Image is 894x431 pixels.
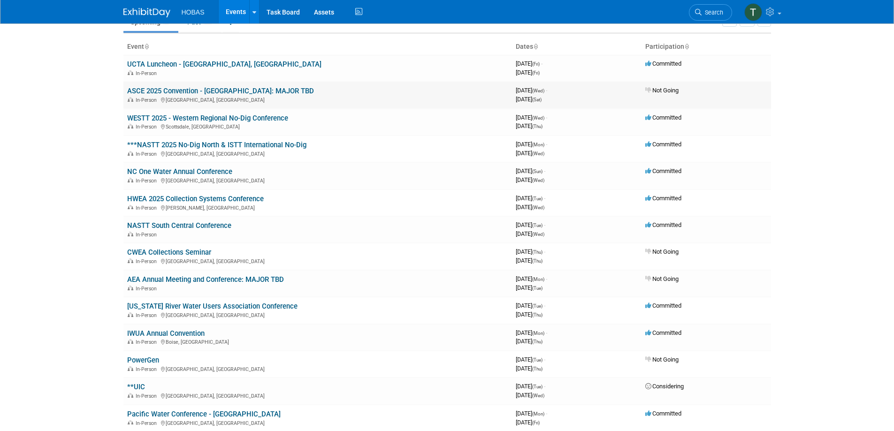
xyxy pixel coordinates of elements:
[532,258,543,264] span: (Thu)
[128,393,133,398] img: In-Person Event
[532,196,543,201] span: (Tue)
[128,205,133,210] img: In-Person Event
[532,393,544,398] span: (Wed)
[532,205,544,210] span: (Wed)
[136,178,160,184] span: In-Person
[136,393,160,399] span: In-Person
[645,195,681,202] span: Committed
[127,356,159,364] a: PowerGen
[532,303,543,309] span: (Tue)
[516,392,544,399] span: [DATE]
[532,151,544,156] span: (Wed)
[546,329,547,336] span: -
[645,302,681,309] span: Committed
[546,114,547,121] span: -
[532,61,540,67] span: (Fri)
[127,392,508,399] div: [GEOGRAPHIC_DATA], [GEOGRAPHIC_DATA]
[516,302,545,309] span: [DATE]
[544,195,545,202] span: -
[516,221,545,228] span: [DATE]
[127,248,211,257] a: CWEA Collections Seminar
[128,420,133,425] img: In-Person Event
[128,286,133,290] img: In-Person Event
[136,205,160,211] span: In-Person
[532,115,544,121] span: (Wed)
[127,204,508,211] div: [PERSON_NAME], [GEOGRAPHIC_DATA]
[532,286,543,291] span: (Tue)
[136,232,160,238] span: In-Person
[516,114,547,121] span: [DATE]
[516,311,543,318] span: [DATE]
[702,9,723,16] span: Search
[516,176,544,183] span: [DATE]
[532,277,544,282] span: (Mon)
[645,60,681,67] span: Committed
[144,43,149,50] a: Sort by Event Name
[128,232,133,236] img: In-Person Event
[645,275,679,282] span: Not Going
[532,331,544,336] span: (Mon)
[136,151,160,157] span: In-Person
[532,312,543,318] span: (Thu)
[516,122,543,129] span: [DATE]
[127,410,281,418] a: Pacific Water Conference - [GEOGRAPHIC_DATA]
[645,221,681,228] span: Committed
[516,96,542,103] span: [DATE]
[127,176,508,184] div: [GEOGRAPHIC_DATA], [GEOGRAPHIC_DATA]
[532,384,543,389] span: (Tue)
[645,167,681,174] span: Committed
[532,178,544,183] span: (Wed)
[546,410,547,417] span: -
[136,366,160,372] span: In-Person
[136,286,160,292] span: In-Person
[127,365,508,372] div: [GEOGRAPHIC_DATA], [GEOGRAPHIC_DATA]
[532,88,544,93] span: (Wed)
[645,248,679,255] span: Not Going
[123,39,512,55] th: Event
[645,356,679,363] span: Not Going
[532,124,543,129] span: (Thu)
[127,329,205,338] a: IWUA Annual Convention
[532,420,540,425] span: (Fri)
[532,366,543,371] span: (Thu)
[127,167,232,176] a: NC One Water Annual Conference
[642,39,771,55] th: Participation
[532,70,540,76] span: (Fri)
[544,356,545,363] span: -
[127,419,508,426] div: [GEOGRAPHIC_DATA], [GEOGRAPHIC_DATA]
[136,339,160,345] span: In-Person
[533,43,538,50] a: Sort by Start Date
[516,230,544,237] span: [DATE]
[645,410,681,417] span: Committed
[544,167,545,174] span: -
[516,69,540,76] span: [DATE]
[516,365,543,372] span: [DATE]
[532,169,543,174] span: (Sun)
[128,258,133,263] img: In-Person Event
[645,87,679,94] span: Not Going
[516,383,545,390] span: [DATE]
[532,142,544,147] span: (Mon)
[128,178,133,182] img: In-Person Event
[516,204,544,211] span: [DATE]
[541,60,543,67] span: -
[128,124,133,129] img: In-Person Event
[516,410,547,417] span: [DATE]
[684,43,689,50] a: Sort by Participation Type
[546,87,547,94] span: -
[136,124,160,130] span: In-Person
[127,96,508,103] div: [GEOGRAPHIC_DATA], [GEOGRAPHIC_DATA]
[532,339,543,344] span: (Thu)
[127,221,231,230] a: NASTT South Central Conference
[516,248,545,255] span: [DATE]
[544,383,545,390] span: -
[136,312,160,318] span: In-Person
[516,167,545,174] span: [DATE]
[645,141,681,148] span: Committed
[128,70,133,75] img: In-Person Event
[136,97,160,103] span: In-Person
[516,275,547,282] span: [DATE]
[128,97,133,102] img: In-Person Event
[128,312,133,317] img: In-Person Event
[532,357,543,363] span: (Tue)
